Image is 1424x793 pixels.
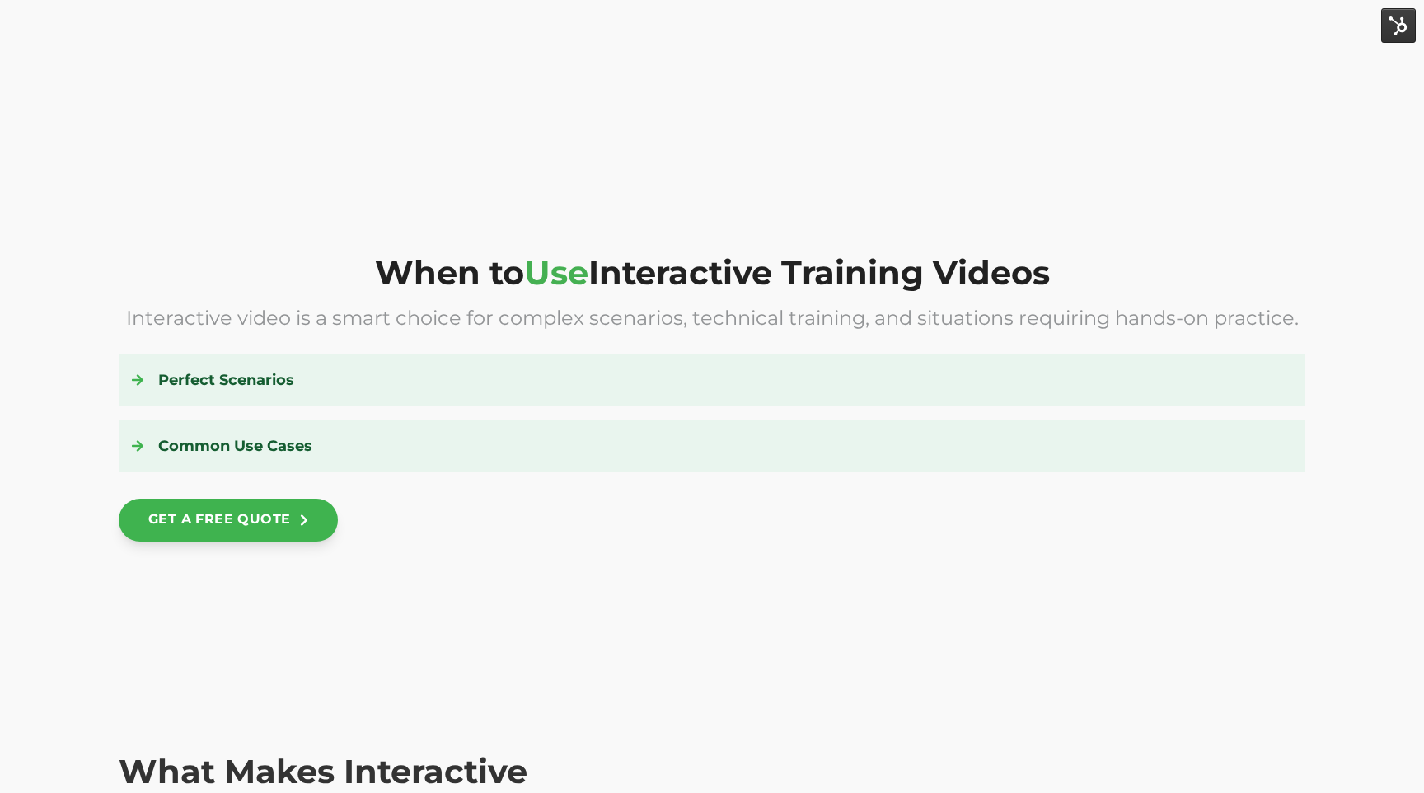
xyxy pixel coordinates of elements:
a: GET A FREE QUOTE [119,499,338,542]
span: Use [524,252,588,293]
img: HubSpot Tools Menu Toggle [1381,8,1416,43]
h4: Perfect Scenarios [132,367,1292,393]
h4: Common Use Cases [132,433,1292,459]
span: Interactive video is a smart choice for complex scenarios, technical training, and situations req... [126,306,1299,330]
span: When to Interactive Training Videos [375,252,1050,293]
